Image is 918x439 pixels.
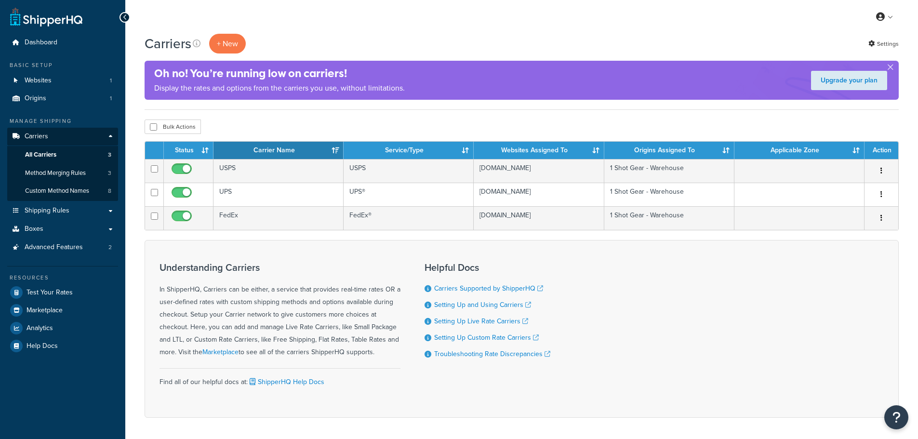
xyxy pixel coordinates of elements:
[425,262,550,273] h3: Helpful Docs
[7,182,118,200] a: Custom Method Names 8
[344,159,474,183] td: USPS
[7,337,118,355] a: Help Docs
[108,151,111,159] span: 3
[25,133,48,141] span: Carriers
[7,220,118,238] a: Boxes
[7,302,118,319] a: Marketplace
[434,300,531,310] a: Setting Up and Using Carriers
[213,183,344,206] td: UPS
[434,283,543,293] a: Carriers Supported by ShipperHQ
[27,324,53,333] span: Analytics
[25,243,83,252] span: Advanced Features
[209,34,246,53] button: + New
[884,405,908,429] button: Open Resource Center
[25,207,69,215] span: Shipping Rules
[25,187,89,195] span: Custom Method Names
[7,72,118,90] li: Websites
[865,142,898,159] th: Action
[7,72,118,90] a: Websites 1
[7,164,118,182] a: Method Merging Rules 3
[7,319,118,337] a: Analytics
[145,34,191,53] h1: Carriers
[7,146,118,164] li: All Carriers
[108,187,111,195] span: 8
[7,164,118,182] li: Method Merging Rules
[474,183,604,206] td: [DOMAIN_NAME]
[145,120,201,134] button: Bulk Actions
[474,159,604,183] td: [DOMAIN_NAME]
[25,225,43,233] span: Boxes
[160,368,400,388] div: Find all of our helpful docs at:
[25,94,46,103] span: Origins
[7,274,118,282] div: Resources
[213,142,344,159] th: Carrier Name: activate to sort column ascending
[7,90,118,107] li: Origins
[474,206,604,230] td: [DOMAIN_NAME]
[202,347,239,357] a: Marketplace
[164,142,213,159] th: Status: activate to sort column ascending
[811,71,887,90] a: Upgrade your plan
[27,342,58,350] span: Help Docs
[160,262,400,359] div: In ShipperHQ, Carriers can be either, a service that provides real-time rates OR a user-defined r...
[248,377,324,387] a: ShipperHQ Help Docs
[7,34,118,52] a: Dashboard
[7,146,118,164] a: All Carriers 3
[110,77,112,85] span: 1
[25,151,56,159] span: All Carriers
[7,202,118,220] a: Shipping Rules
[604,159,734,183] td: 1 Shot Gear - Warehouse
[7,61,118,69] div: Basic Setup
[25,77,52,85] span: Websites
[734,142,865,159] th: Applicable Zone: activate to sort column ascending
[154,81,405,95] p: Display the rates and options from the carriers you use, without limitations.
[344,142,474,159] th: Service/Type: activate to sort column ascending
[7,117,118,125] div: Manage Shipping
[604,142,734,159] th: Origins Assigned To: activate to sort column ascending
[25,39,57,47] span: Dashboard
[7,239,118,256] li: Advanced Features
[434,349,550,359] a: Troubleshooting Rate Discrepancies
[108,169,111,177] span: 3
[27,306,63,315] span: Marketplace
[25,169,86,177] span: Method Merging Rules
[213,159,344,183] td: USPS
[27,289,73,297] span: Test Your Rates
[154,66,405,81] h4: Oh no! You’re running low on carriers!
[604,206,734,230] td: 1 Shot Gear - Warehouse
[7,182,118,200] li: Custom Method Names
[160,262,400,273] h3: Understanding Carriers
[7,239,118,256] a: Advanced Features 2
[110,94,112,103] span: 1
[7,90,118,107] a: Origins 1
[10,7,82,27] a: ShipperHQ Home
[604,183,734,206] td: 1 Shot Gear - Warehouse
[434,316,528,326] a: Setting Up Live Rate Carriers
[213,206,344,230] td: FedEx
[108,243,112,252] span: 2
[868,37,899,51] a: Settings
[7,128,118,146] a: Carriers
[344,206,474,230] td: FedEx®
[344,183,474,206] td: UPS®
[474,142,604,159] th: Websites Assigned To: activate to sort column ascending
[7,284,118,301] a: Test Your Rates
[434,333,539,343] a: Setting Up Custom Rate Carriers
[7,128,118,201] li: Carriers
